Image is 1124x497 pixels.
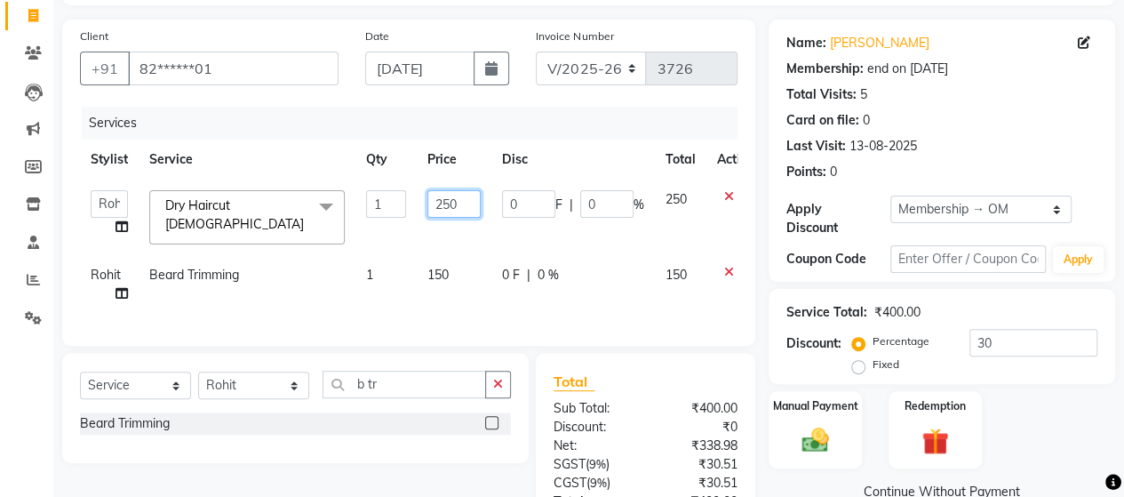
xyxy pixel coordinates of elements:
[913,425,957,458] img: _gift.svg
[849,137,917,156] div: 13-08-2025
[80,28,108,44] label: Client
[323,371,486,398] input: Search or Scan
[830,34,929,52] a: [PERSON_NAME]
[540,418,646,437] div: Discount:
[655,140,706,180] th: Total
[874,303,921,322] div: ₹400.00
[589,457,606,471] span: 9%
[128,52,339,85] input: Search by Name/Mobile/Email/Code
[417,140,491,180] th: Price
[502,266,520,285] span: 0 F
[91,267,121,283] span: Rohit
[355,140,417,180] th: Qty
[366,267,373,283] span: 1
[645,474,751,493] div: ₹30.51
[786,163,826,181] div: Points:
[645,437,751,455] div: ₹338.98
[666,267,687,283] span: 150
[149,267,239,283] span: Beard Trimming
[491,140,655,180] th: Disc
[645,455,751,474] div: ₹30.51
[786,250,890,269] div: Coupon Code
[427,267,449,283] span: 150
[786,200,890,237] div: Apply Discount
[365,28,389,44] label: Date
[139,140,355,180] th: Service
[536,28,613,44] label: Invoice Number
[645,399,751,418] div: ₹400.00
[554,475,586,491] span: CGST
[538,266,559,285] span: 0 %
[867,60,948,78] div: end on [DATE]
[540,399,646,418] div: Sub Total:
[666,191,687,207] span: 250
[786,111,859,130] div: Card on file:
[793,425,837,456] img: _cash.svg
[786,334,841,353] div: Discount:
[80,414,170,433] div: Beard Trimming
[773,398,858,414] label: Manual Payment
[786,303,867,322] div: Service Total:
[527,266,530,285] span: |
[82,107,751,140] div: Services
[890,245,1046,273] input: Enter Offer / Coupon Code
[905,398,966,414] label: Redemption
[540,437,646,455] div: Net:
[706,140,765,180] th: Action
[634,196,644,214] span: %
[860,85,867,104] div: 5
[786,137,846,156] div: Last Visit:
[540,455,646,474] div: ( )
[304,216,312,232] a: x
[80,140,139,180] th: Stylist
[645,418,751,437] div: ₹0
[590,476,607,490] span: 9%
[863,111,870,130] div: 0
[830,163,837,181] div: 0
[554,456,586,472] span: SGST
[786,60,864,78] div: Membership:
[570,196,573,214] span: |
[555,196,562,214] span: F
[786,34,826,52] div: Name:
[873,357,899,373] label: Fixed
[786,85,857,104] div: Total Visits:
[165,197,304,232] span: Dry Haircut [DEMOGRAPHIC_DATA]
[1053,246,1104,273] button: Apply
[873,333,929,349] label: Percentage
[540,474,646,493] div: ( )
[80,52,130,85] button: +91
[554,373,594,391] span: Total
